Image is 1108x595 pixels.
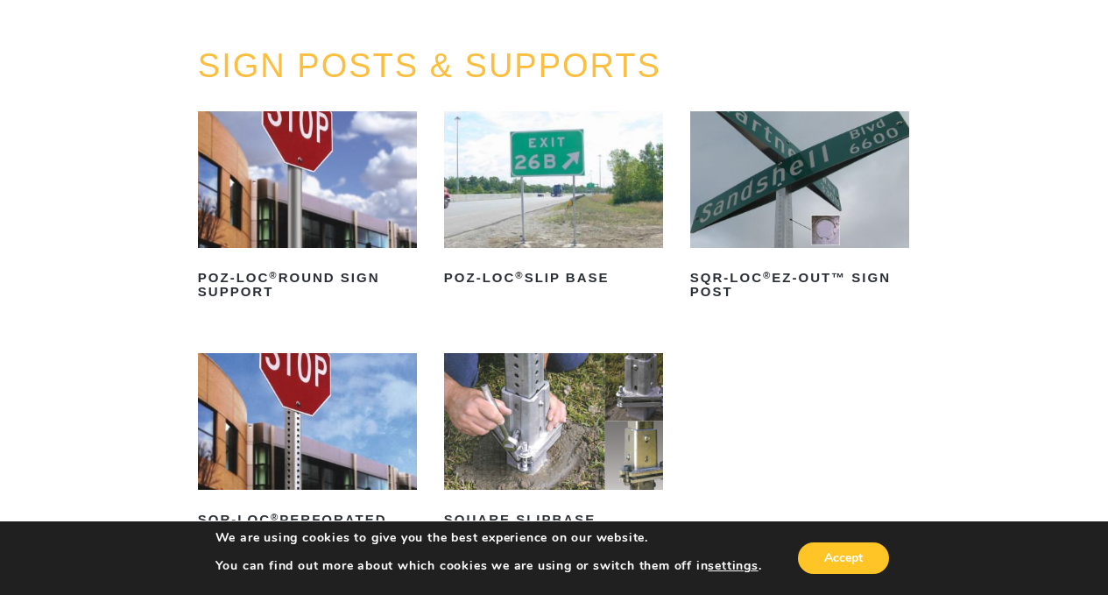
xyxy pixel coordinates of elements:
[763,270,772,280] sup: ®
[198,353,417,548] a: SQR-LOC®Perforated Traffic Sign Post
[198,506,417,548] h2: SQR-LOC Perforated Traffic Sign Post
[198,111,417,306] a: POZ-LOC®Round Sign Support
[444,264,663,292] h2: POZ-LOC Slip Base
[444,506,663,548] h2: Square Slipbase Breakaway System
[798,542,889,574] button: Accept
[708,558,758,574] button: settings
[444,111,663,292] a: POZ-LOC®Slip Base
[444,353,663,548] a: Square Slipbase Breakaway System
[198,47,661,84] a: SIGN POSTS & SUPPORTS
[515,270,524,280] sup: ®
[690,111,909,306] a: SQR-LOC®EZ-Out™ Sign Post
[271,512,279,522] sup: ®
[215,530,762,546] p: We are using cookies to give you the best experience on our website.
[690,264,909,306] h2: SQR-LOC EZ-Out™ Sign Post
[198,264,417,306] h2: POZ-LOC Round Sign Support
[269,270,278,280] sup: ®
[215,558,762,574] p: You can find out more about which cookies we are using or switch them off in .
